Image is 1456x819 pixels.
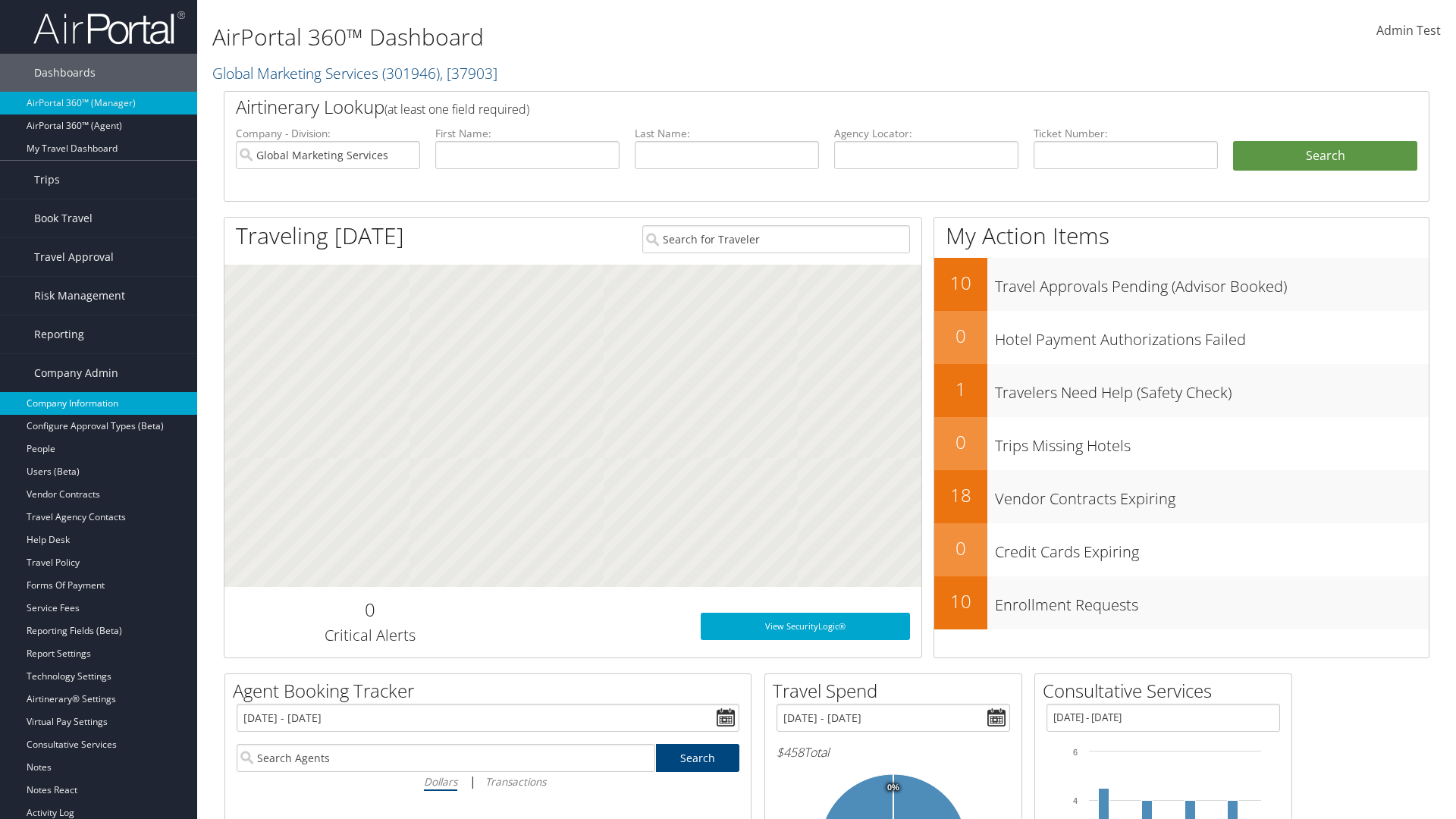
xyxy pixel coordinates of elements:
span: (at least one field required) [384,101,529,118]
h3: Enrollment Requests [995,587,1429,616]
h3: Travel Approvals Pending (Advisor Booked) [995,268,1429,297]
tspan: 0% [887,783,899,792]
h2: Consultative Services [1043,678,1291,704]
span: Risk Management [34,277,125,315]
label: First Name: [435,126,620,141]
h2: Travel Spend [773,678,1021,704]
h2: 10 [934,270,987,296]
label: Last Name: [635,126,819,141]
h1: My Action Items [934,220,1429,252]
h2: 0 [934,535,987,561]
span: Company Admin [34,354,118,392]
a: Admin Test [1376,8,1441,55]
h1: AirPortal 360™ Dashboard [212,21,1031,53]
h3: Trips Missing Hotels [995,428,1429,457]
h3: Hotel Payment Authorizations Failed [995,322,1429,350]
h2: Airtinerary Lookup [236,94,1317,120]
i: Transactions [485,774,546,789]
a: Global Marketing Services [212,63,497,83]
label: Agency Locator: [834,126,1018,141]
span: Reporting [34,315,84,353]
h3: Credit Cards Expiring [995,534,1429,563]
h2: 10 [934,588,987,614]
a: Search [656,744,740,772]
span: Trips [34,161,60,199]
h2: 1 [934,376,987,402]
div: | [237,772,739,791]
input: Search Agents [237,744,655,772]
span: Travel Approval [34,238,114,276]
a: 10Travel Approvals Pending (Advisor Booked) [934,258,1429,311]
span: Admin Test [1376,22,1441,39]
a: 1Travelers Need Help (Safety Check) [934,364,1429,417]
span: , [ 37903 ] [440,63,497,83]
h3: Vendor Contracts Expiring [995,481,1429,510]
a: View SecurityLogic® [701,613,910,640]
img: airportal-logo.png [33,10,185,45]
h3: Critical Alerts [236,625,504,646]
tspan: 6 [1073,748,1078,757]
span: $458 [777,744,804,761]
tspan: 4 [1073,796,1078,805]
a: 0Hotel Payment Authorizations Failed [934,311,1429,364]
h2: 0 [236,597,504,623]
a: 18Vendor Contracts Expiring [934,470,1429,523]
span: ( 301946 ) [382,63,440,83]
span: Book Travel [34,199,93,237]
button: Search [1233,141,1417,171]
input: Search for Traveler [642,225,910,253]
span: Dashboards [34,54,96,92]
h2: 0 [934,429,987,455]
h2: Agent Booking Tracker [233,678,751,704]
h2: 18 [934,482,987,508]
a: 0Trips Missing Hotels [934,417,1429,470]
label: Company - Division: [236,126,420,141]
a: 0Credit Cards Expiring [934,523,1429,576]
h3: Travelers Need Help (Safety Check) [995,375,1429,403]
label: Ticket Number: [1034,126,1218,141]
a: 10Enrollment Requests [934,576,1429,629]
h1: Traveling [DATE] [236,220,404,252]
i: Dollars [424,774,457,789]
h2: 0 [934,323,987,349]
h6: Total [777,744,1010,761]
